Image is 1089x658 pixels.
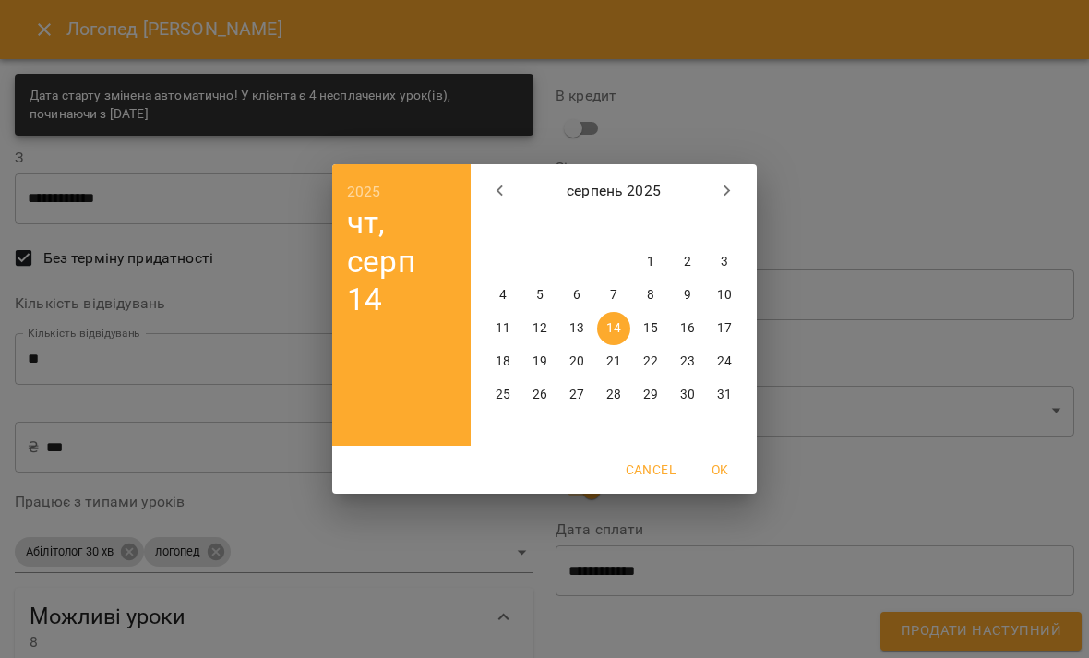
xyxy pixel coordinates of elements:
button: 11 [486,312,520,345]
p: 28 [606,386,621,404]
button: 19 [523,345,556,378]
button: 13 [560,312,593,345]
p: 23 [680,353,695,371]
span: чт [597,218,630,236]
span: сб [671,218,704,236]
p: 9 [684,286,691,305]
p: 31 [717,386,732,404]
p: 16 [680,319,695,338]
button: 15 [634,312,667,345]
button: 8 [634,279,667,312]
span: пт [634,218,667,236]
button: 26 [523,378,556,412]
p: 22 [643,353,658,371]
p: 1 [647,253,654,271]
span: нд [708,218,741,236]
button: 12 [523,312,556,345]
span: пн [486,218,520,236]
button: OK [690,453,749,486]
p: 26 [533,386,547,404]
button: 20 [560,345,593,378]
button: 25 [486,378,520,412]
button: 10 [708,279,741,312]
button: 27 [560,378,593,412]
p: 14 [606,319,621,338]
p: 27 [569,386,584,404]
button: 9 [671,279,704,312]
button: Cancel [618,453,683,486]
button: 22 [634,345,667,378]
button: 23 [671,345,704,378]
button: 4 [486,279,520,312]
p: 30 [680,386,695,404]
button: 31 [708,378,741,412]
button: 1 [634,245,667,279]
p: 5 [536,286,544,305]
button: 6 [560,279,593,312]
span: OK [698,459,742,481]
p: серпень 2025 [522,180,706,202]
p: 10 [717,286,732,305]
button: 28 [597,378,630,412]
p: 15 [643,319,658,338]
button: 7 [597,279,630,312]
button: 18 [486,345,520,378]
span: Cancel [626,459,676,481]
p: 2 [684,253,691,271]
button: 14 [597,312,630,345]
p: 7 [610,286,617,305]
p: 8 [647,286,654,305]
button: 21 [597,345,630,378]
button: 2025 [347,179,381,205]
button: чт, серп 14 [347,204,441,318]
button: 3 [708,245,741,279]
p: 12 [533,319,547,338]
p: 18 [496,353,510,371]
p: 29 [643,386,658,404]
button: 5 [523,279,556,312]
button: 29 [634,378,667,412]
span: ср [560,218,593,236]
button: 16 [671,312,704,345]
button: 24 [708,345,741,378]
p: 17 [717,319,732,338]
p: 11 [496,319,510,338]
p: 4 [499,286,507,305]
p: 13 [569,319,584,338]
button: 30 [671,378,704,412]
p: 25 [496,386,510,404]
p: 20 [569,353,584,371]
p: 6 [573,286,580,305]
p: 24 [717,353,732,371]
p: 19 [533,353,547,371]
button: 2 [671,245,704,279]
p: 3 [721,253,728,271]
span: вт [523,218,556,236]
button: 17 [708,312,741,345]
p: 21 [606,353,621,371]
